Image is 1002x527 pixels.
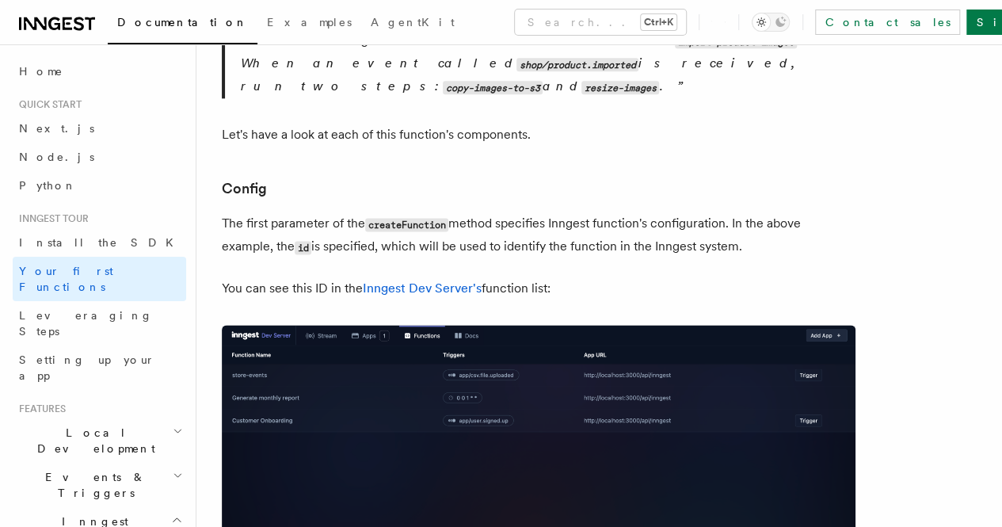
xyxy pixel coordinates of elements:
a: Setting up your app [13,346,186,390]
a: Contact sales [815,10,960,35]
code: createFunction [365,218,448,231]
span: Quick start [13,98,82,111]
span: Setting up your app [19,353,155,382]
span: Local Development [13,425,173,456]
code: resize-images [581,81,659,94]
p: The first parameter of the method specifies Inngest function's configuration. In the above exampl... [222,212,855,258]
button: Search...Ctrl+K [515,10,686,35]
span: AgentKit [371,16,455,29]
kbd: Ctrl+K [641,14,676,30]
span: Node.js [19,151,94,163]
span: Inngest tour [13,212,89,225]
code: id [295,241,311,254]
a: Documentation [108,5,257,44]
span: Next.js [19,122,94,135]
span: Your first Functions [19,265,113,293]
span: Leveraging Steps [19,309,153,338]
span: Install the SDK [19,236,183,249]
a: Inngest Dev Server's [363,281,482,296]
p: This Inngest function is called . When an event called is received, run two steps: and . [241,29,855,98]
code: import-product-images [675,35,797,48]
a: Your first Functions [13,257,186,301]
button: Toggle dark mode [752,13,790,32]
a: AgentKit [361,5,464,43]
span: Documentation [117,16,248,29]
code: copy-images-to-s3 [443,81,543,94]
a: Config [222,178,267,200]
p: You can see this ID in the function list: [222,277,855,300]
span: Examples [267,16,352,29]
span: Home [19,63,63,79]
a: Home [13,57,186,86]
button: Local Development [13,418,186,463]
a: Examples [257,5,361,43]
a: Install the SDK [13,228,186,257]
p: Let's have a look at each of this function's components. [222,124,855,146]
code: shop/product.imported [516,58,638,71]
a: Leveraging Steps [13,301,186,346]
a: Python [13,171,186,200]
a: Node.js [13,143,186,171]
a: Next.js [13,114,186,143]
span: Python [19,179,77,192]
button: Events & Triggers [13,463,186,507]
span: Features [13,403,66,415]
span: Events & Triggers [13,469,173,501]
